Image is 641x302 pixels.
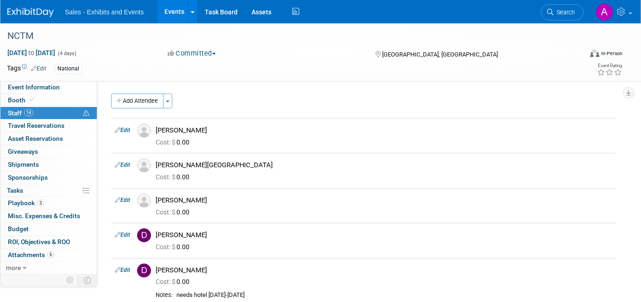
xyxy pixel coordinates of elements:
[8,225,29,233] span: Budget
[137,228,151,242] img: D.jpg
[0,223,97,235] a: Budget
[0,107,97,120] a: Staff14
[156,208,193,216] span: 0.00
[37,200,44,207] span: 3
[7,63,46,74] td: Tags
[156,208,176,216] span: Cost: $
[8,96,36,104] span: Booth
[137,194,151,208] img: Associate-Profile-5.png
[596,3,613,21] img: Alexandra Horne
[590,50,599,57] img: Format-Inperson.png
[156,278,176,285] span: Cost: $
[156,291,173,299] div: Notes:
[8,109,33,117] span: Staff
[156,196,612,205] div: [PERSON_NAME]
[8,251,54,258] span: Attachments
[0,262,97,274] a: more
[0,184,97,197] a: Tasks
[7,8,54,17] img: ExhibitDay
[4,28,570,44] div: NCTM
[382,51,498,58] span: [GEOGRAPHIC_DATA], [GEOGRAPHIC_DATA]
[47,251,54,258] span: 6
[532,48,623,62] div: Event Format
[0,132,97,145] a: Asset Reservations
[156,138,176,146] span: Cost: $
[24,109,33,116] span: 14
[137,158,151,172] img: Associate-Profile-5.png
[8,135,63,142] span: Asset Reservations
[8,161,39,168] span: Shipments
[8,148,38,155] span: Giveaways
[0,158,97,171] a: Shipments
[156,138,193,146] span: 0.00
[0,249,97,261] a: Attachments6
[597,63,622,68] div: Event Rating
[78,274,97,286] td: Toggle Event Tabs
[176,291,612,299] div: needs hotel [DATE]-[DATE]
[156,161,612,170] div: [PERSON_NAME][GEOGRAPHIC_DATA]
[0,120,97,132] a: Travel Reservations
[0,81,97,94] a: Event Information
[111,94,163,108] button: Add Attendee
[115,197,130,203] a: Edit
[30,97,34,102] i: Booth reservation complete
[156,243,176,251] span: Cost: $
[156,173,176,181] span: Cost: $
[55,64,82,74] div: National
[6,264,21,271] span: more
[137,124,151,138] img: Associate-Profile-5.png
[541,4,584,20] a: Search
[27,49,36,57] span: to
[7,49,56,57] span: [DATE] [DATE]
[57,50,76,57] span: (4 days)
[156,173,193,181] span: 0.00
[156,126,612,135] div: [PERSON_NAME]
[115,267,130,273] a: Edit
[8,199,44,207] span: Playbook
[83,109,89,118] span: Potential Scheduling Conflict -- at least one attendee is tagged in another overlapping event.
[115,127,130,133] a: Edit
[7,187,23,194] span: Tasks
[156,266,612,275] div: [PERSON_NAME]
[156,278,193,285] span: 0.00
[8,83,60,91] span: Event Information
[8,174,48,181] span: Sponsorships
[8,238,70,245] span: ROI, Objectives & ROO
[137,264,151,277] img: D.jpg
[0,210,97,222] a: Misc. Expenses & Credits
[115,162,130,168] a: Edit
[65,8,144,16] span: Sales - Exhibits and Events
[115,232,130,238] a: Edit
[62,274,78,286] td: Personalize Event Tab Strip
[601,50,622,57] div: In-Person
[0,197,97,209] a: Playbook3
[0,236,97,248] a: ROI, Objectives & ROO
[31,65,46,72] a: Edit
[0,94,97,107] a: Booth
[8,212,80,220] span: Misc. Expenses & Credits
[8,122,64,129] span: Travel Reservations
[156,231,612,239] div: [PERSON_NAME]
[553,9,575,16] span: Search
[156,243,193,251] span: 0.00
[164,49,220,58] button: Committed
[0,171,97,184] a: Sponsorships
[0,145,97,158] a: Giveaways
